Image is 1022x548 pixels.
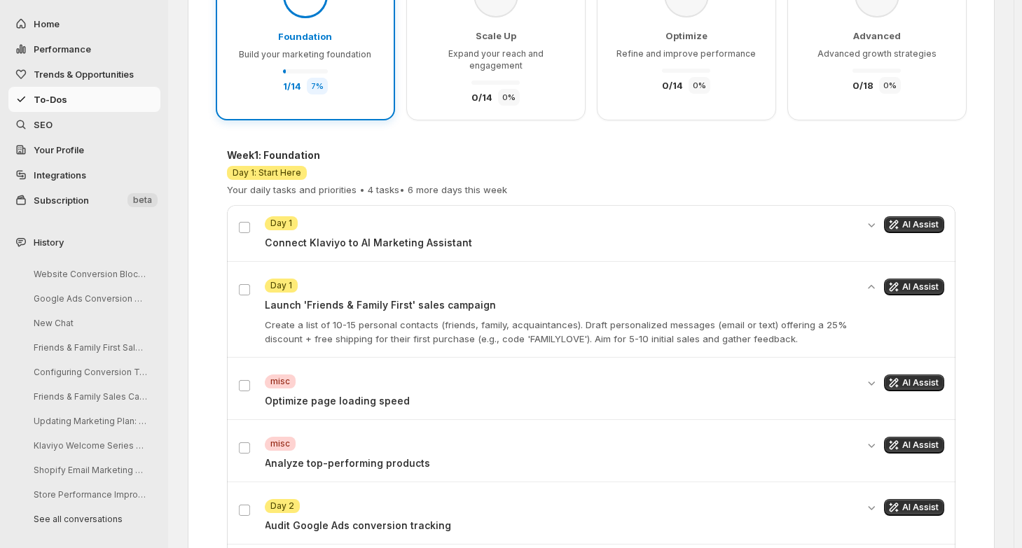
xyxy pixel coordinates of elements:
[22,361,156,383] button: Configuring Conversion Tracking in Google Analytics
[34,235,64,249] span: History
[8,36,160,62] button: Performance
[8,137,160,162] a: Your Profile
[8,188,160,213] button: Subscription
[34,169,86,181] span: Integrations
[864,437,878,454] button: Expand details
[22,435,156,456] button: Klaviyo Welcome Series Flow Setup
[34,18,60,29] span: Home
[265,318,856,346] p: Create a list of 10-15 personal contacts (friends, family, acquaintances). Draft personalized mes...
[22,263,156,285] button: Website Conversion Blockers Review Request
[270,438,290,449] span: misc
[270,280,292,291] span: Day 1
[884,437,944,454] button: Get AI assistance for this task
[265,456,856,470] p: Analyze top-performing products
[616,48,756,59] span: Refine and improve performance
[265,236,856,250] p: Connect Klaviyo to AI Marketing Assistant
[22,484,156,505] button: Store Performance Improvement Analysis Steps
[471,92,492,103] span: 0 / 14
[34,43,91,55] span: Performance
[239,49,371,59] span: Build your marketing foundation
[227,148,507,162] h4: Week 1 : Foundation
[864,374,878,391] button: Expand details
[817,48,937,59] span: Advanced growth strategies
[884,499,944,516] button: Get AI assistance for this task
[884,216,944,233] button: Get AI assistance for this task
[902,281,939,293] span: AI Assist
[689,77,710,94] div: 0 %
[22,312,156,334] button: New Chat
[34,94,67,105] span: To-Dos
[270,500,294,512] span: Day 2
[34,144,84,155] span: Your Profile
[34,195,89,206] span: Subscription
[22,288,156,309] button: Google Ads Conversion Tracking Analysis
[879,77,901,94] div: 0 %
[8,11,160,36] button: Home
[278,31,332,42] span: Foundation
[34,69,134,80] span: Trends & Opportunities
[307,78,328,94] div: 7 %
[902,502,939,513] span: AI Assist
[864,499,878,516] button: Expand details
[233,167,301,178] span: Day 1: Start Here
[8,112,160,137] a: SEO
[853,30,901,41] span: Advanced
[662,80,683,91] span: 0 / 14
[22,337,156,358] button: Friends & Family First Sales Campaign
[34,119,53,130] span: SEO
[22,410,156,432] button: Updating Marketing Plan: Klaviyo to Shopify Email
[665,30,707,41] span: Optimize
[133,195,152,206] span: beta
[476,30,516,41] span: Scale Up
[852,80,873,91] span: 0 / 18
[8,87,160,112] button: To-Dos
[902,440,939,451] span: AI Assist
[8,162,160,188] a: Integrations
[265,394,856,408] p: Optimize page loading speed
[265,519,856,533] p: Audit Google Ads conversion tracking
[864,216,878,233] button: Expand details
[22,508,156,530] button: See all conversations
[270,376,290,387] span: misc
[283,80,301,92] span: 1 / 14
[270,218,292,229] span: Day 1
[902,219,939,230] span: AI Assist
[884,279,944,295] button: Get AI assistance for this task
[227,183,507,197] p: Your daily tasks and priorities • 4 tasks • 6 more days this week
[884,374,944,391] button: Get AI assistance for this task
[448,48,544,71] span: Expand your reach and engagement
[902,377,939,388] span: AI Assist
[22,386,156,407] button: Friends & Family Sales Campaign Strategy
[22,459,156,481] button: Shopify Email Marketing Strategy Discussion
[498,89,520,106] div: 0 %
[8,62,160,87] button: Trends & Opportunities
[864,279,878,295] button: Collapse details
[265,298,856,312] p: Launch 'Friends & Family First' sales campaign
